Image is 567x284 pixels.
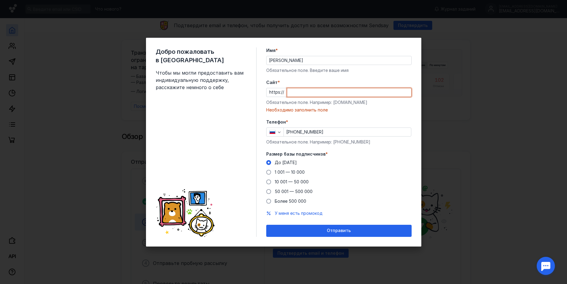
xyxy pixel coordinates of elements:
[327,228,351,233] span: Отправить
[266,151,326,157] span: Размер базы подписчиков
[275,198,306,204] span: Более 500 000
[266,67,412,73] div: Обязательное поле. Введите ваше имя
[156,47,247,64] span: Добро пожаловать в [GEOGRAPHIC_DATA]
[275,211,323,216] span: У меня есть промокод
[266,99,412,105] div: Обязательное поле. Например: [DOMAIN_NAME]
[275,189,313,194] span: 50 001 — 500 000
[266,107,412,113] div: Необходимо заполнить поле
[156,69,247,91] span: Чтобы мы могли предоставить вам индивидуальную поддержку, расскажите немного о себе
[266,119,286,125] span: Телефон
[266,139,412,145] div: Обязательное поле. Например: [PHONE_NUMBER]
[266,47,276,53] span: Имя
[275,160,297,165] span: До [DATE]
[275,210,323,216] button: У меня есть промокод
[266,225,412,237] button: Отправить
[275,169,305,175] span: 1 001 — 10 000
[266,79,278,86] span: Cайт
[275,179,309,184] span: 10 001 — 50 000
